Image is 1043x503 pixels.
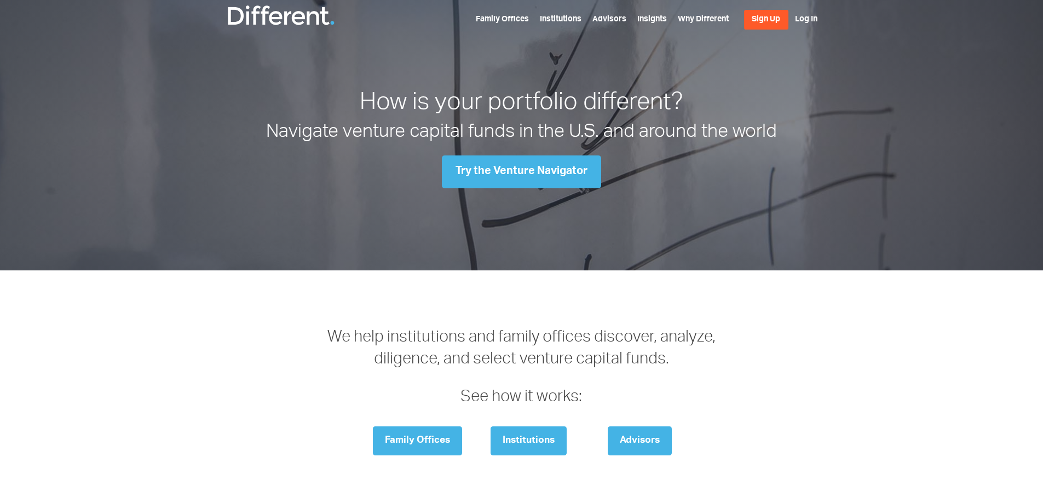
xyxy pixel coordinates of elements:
[608,426,672,455] a: Advisors
[442,155,601,188] a: Try the Venture Navigator
[325,387,718,409] p: See how it works:
[373,426,462,455] a: Family Offices
[476,16,529,24] a: Family Offices
[223,88,820,120] h1: How is your portfolio different?
[795,16,817,24] a: Log In
[223,120,820,146] h2: Navigate venture capital funds in the U.S. and around the world
[226,4,336,26] img: Different Funds
[592,16,626,24] a: Advisors
[744,10,788,30] a: Sign Up
[325,327,718,409] h3: We help institutions and family offices discover, analyze, diligence, and select venture capital ...
[678,16,729,24] a: Why Different
[491,426,567,455] a: Institutions
[540,16,581,24] a: Institutions
[637,16,667,24] a: Insights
